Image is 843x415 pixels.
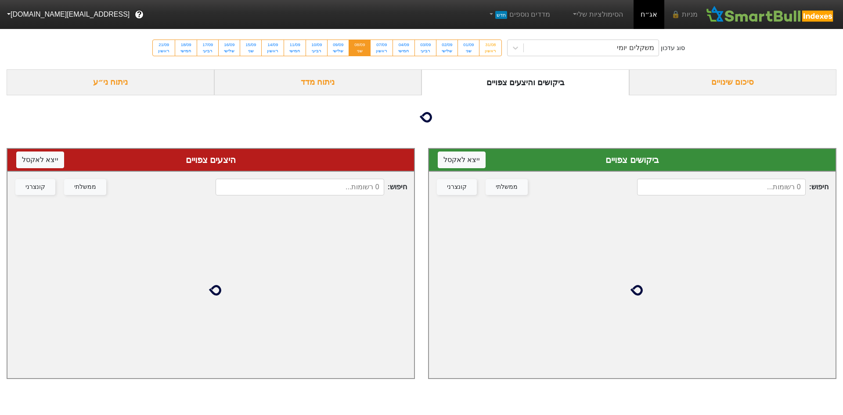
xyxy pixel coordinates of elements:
button: ממשלתי [486,179,528,195]
div: 18/09 [180,42,191,48]
button: ייצא לאקסל [16,152,64,168]
div: 16/09 [224,42,234,48]
button: ייצא לאקסל [438,152,486,168]
div: 09/09 [333,42,343,48]
div: ממשלתי [74,182,96,192]
div: סוג עדכון [661,43,685,53]
div: חמישי [398,48,409,54]
input: 0 רשומות... [216,179,384,195]
div: 17/09 [202,42,213,48]
span: חיפוש : [216,179,407,195]
div: שלישי [333,48,343,54]
div: 10/09 [311,42,322,48]
div: שני [463,48,474,54]
div: 31/08 [485,42,496,48]
div: חמישי [289,48,300,54]
div: שלישי [224,48,234,54]
div: קונצרני [447,182,467,192]
div: קונצרני [25,182,45,192]
div: רביעי [311,48,322,54]
img: loading... [411,107,432,128]
div: ניתוח מדד [214,69,422,95]
div: 04/09 [398,42,409,48]
span: חיפוש : [637,179,829,195]
div: ראשון [158,48,169,54]
div: ביקושים צפויים [438,153,827,166]
span: ? [137,9,142,21]
div: 02/09 [442,42,452,48]
div: משקלים יומי [617,43,654,53]
img: SmartBull [705,6,836,23]
button: ממשלתי [64,179,106,195]
div: רביעי [202,48,213,54]
div: ראשון [376,48,387,54]
div: שני [354,48,365,54]
img: loading... [200,280,221,301]
div: היצעים צפויים [16,153,405,166]
button: קונצרני [437,179,477,195]
div: ממשלתי [496,182,518,192]
a: הסימולציות שלי [568,6,627,23]
div: 07/09 [376,42,387,48]
div: 03/09 [420,42,431,48]
div: חמישי [180,48,191,54]
div: 08/09 [354,42,365,48]
button: קונצרני [15,179,55,195]
div: שלישי [442,48,452,54]
div: 14/09 [267,42,278,48]
div: ביקושים והיצעים צפויים [421,69,629,95]
div: ניתוח ני״ע [7,69,214,95]
div: רביעי [420,48,431,54]
span: חדש [495,11,507,19]
div: סיכום שינויים [629,69,837,95]
div: ראשון [485,48,496,54]
div: ראשון [267,48,278,54]
div: 11/09 [289,42,300,48]
div: 21/09 [158,42,169,48]
input: 0 רשומות... [637,179,806,195]
div: שני [245,48,256,54]
div: 15/09 [245,42,256,48]
div: 01/09 [463,42,474,48]
img: loading... [622,280,643,301]
a: מדדים נוספיםחדש [484,6,554,23]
